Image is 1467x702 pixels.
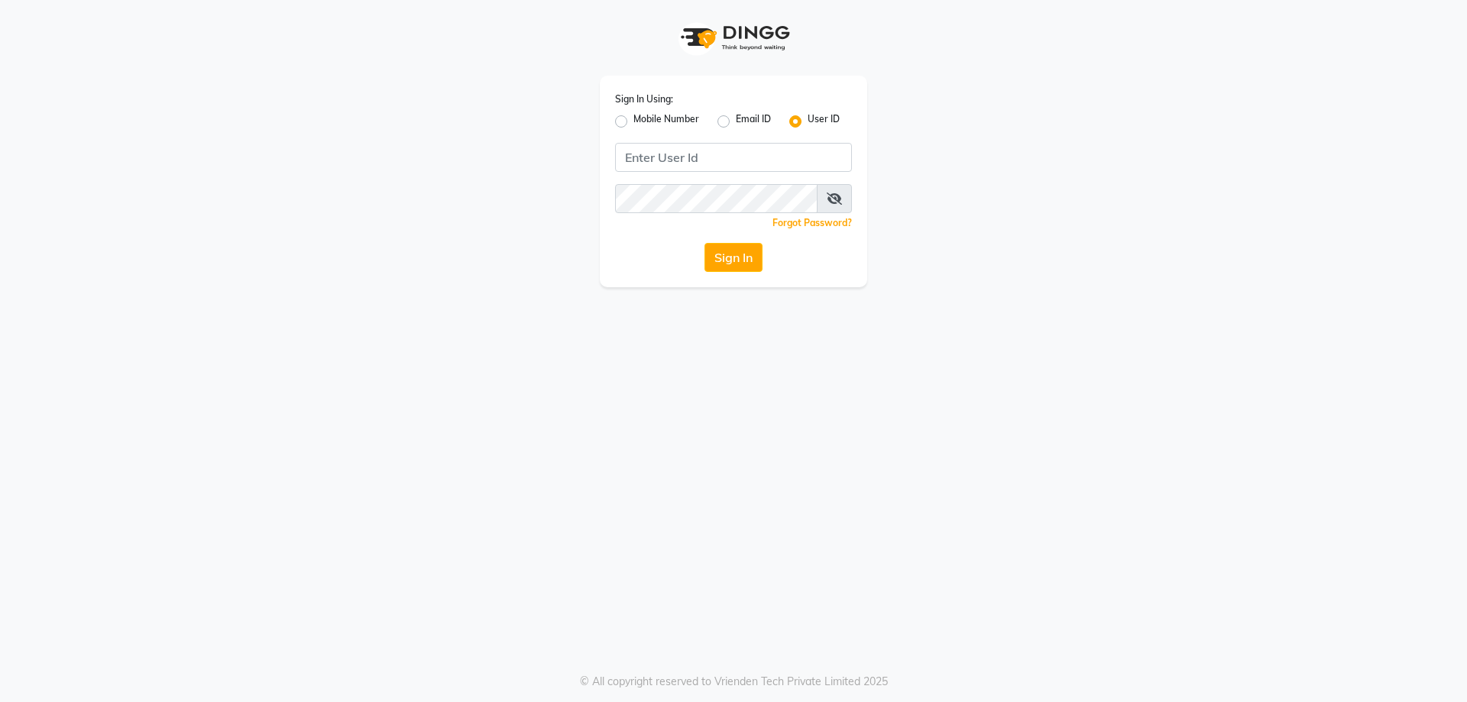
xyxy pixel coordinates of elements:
a: Forgot Password? [772,217,852,228]
label: Email ID [736,112,771,131]
label: User ID [808,112,840,131]
label: Sign In Using: [615,92,673,106]
input: Username [615,184,818,213]
button: Sign In [704,243,763,272]
input: Username [615,143,852,172]
label: Mobile Number [633,112,699,131]
img: logo1.svg [672,15,795,60]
